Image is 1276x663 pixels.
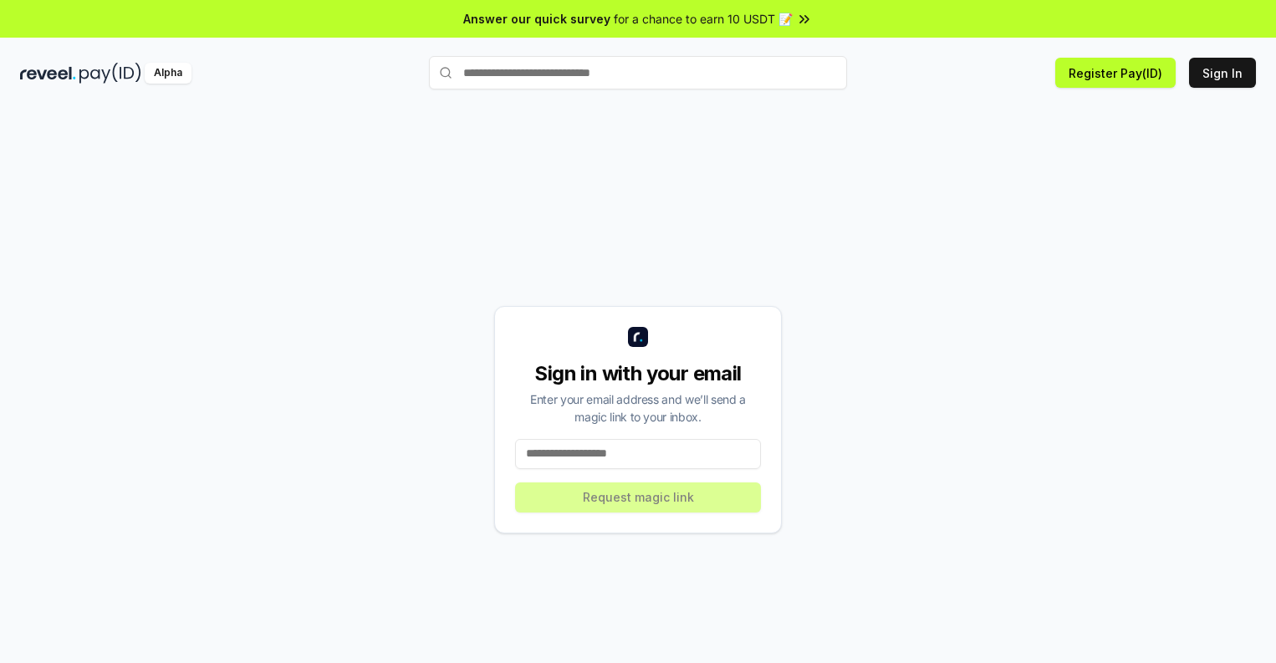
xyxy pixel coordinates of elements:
button: Sign In [1189,58,1256,88]
div: Alpha [145,63,191,84]
img: pay_id [79,63,141,84]
span: Answer our quick survey [463,10,610,28]
div: Sign in with your email [515,360,761,387]
img: logo_small [628,327,648,347]
img: reveel_dark [20,63,76,84]
span: for a chance to earn 10 USDT 📝 [614,10,793,28]
div: Enter your email address and we’ll send a magic link to your inbox. [515,390,761,426]
button: Register Pay(ID) [1055,58,1176,88]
